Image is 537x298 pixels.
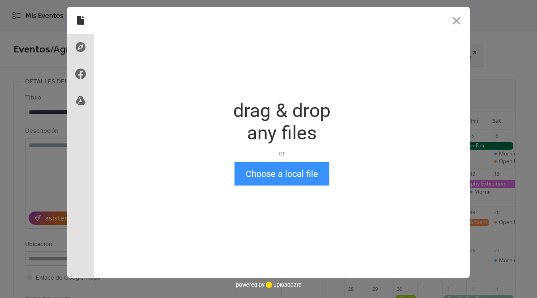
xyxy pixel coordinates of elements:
div: Google Drive [67,87,94,114]
div: Direct Link [67,34,94,60]
button: Close [443,7,470,34]
div: Local Files [67,7,94,34]
button: Choose a local file [234,162,329,186]
div: powered by [236,278,302,291]
div: or [233,149,331,158]
div: Facebook [67,60,94,87]
a: uploadcare [264,281,302,288]
div: drag & drop any files [233,99,331,144]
